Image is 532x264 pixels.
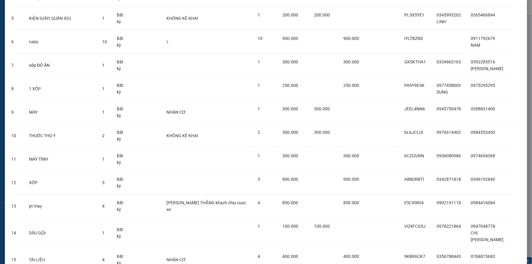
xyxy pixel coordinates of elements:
span: 200.000 [314,12,330,17]
span: 9KBR6CK7 [405,254,426,259]
span: 1 [102,230,105,235]
td: KIỆN GIẤY( QUẦN ÁO) [24,7,97,30]
td: 12 [6,171,24,194]
b: Nhà xe Thiên Trung [24,5,55,42]
span: 850.000 [283,200,298,205]
span: 300.000 [283,153,298,158]
td: 11 [6,148,24,171]
img: logo.jpg [3,9,21,40]
span: 0984553453 [471,130,495,135]
span: 3 [102,180,105,185]
span: 0974694368 [471,153,495,158]
td: 8 [6,77,24,101]
td: Bất kỳ [112,30,133,54]
span: 900.000 [283,177,298,182]
span: A8BDRBTI [405,177,424,182]
td: Bất kỳ [112,7,133,30]
span: 1 [102,86,105,91]
span: 0902191118 [437,200,461,205]
span: 300.000 [283,59,298,64]
span: 1 [258,106,260,111]
td: rượu [24,30,97,54]
span: JEEL4NN6 [405,106,425,111]
span: 200.000 [283,12,298,17]
span: 900.000 [344,177,359,182]
span: 0342871818 [437,177,461,182]
td: 10 [6,124,24,148]
span: E5CX9RIA [405,200,424,205]
span: 2 [258,130,260,135]
td: 14 [6,218,24,248]
span: PA5Y9ESK [405,83,425,88]
span: 100.000 [283,224,298,229]
span: 1 [102,16,105,21]
span: 0977458003 [437,83,461,88]
span: NHÂN CƠ [166,110,186,115]
span: PLSX5YE1 [405,12,425,17]
span: KHÔNG KÊ KHAI [166,16,198,21]
span: 300.000 [314,130,330,135]
td: 1 XỐP [24,77,97,101]
span: 1 [102,157,105,162]
span: 4 [102,204,105,209]
span: 6CZI2URN [405,153,424,158]
b: [DOMAIN_NAME] [81,5,147,15]
span: 0945750478 [437,106,461,111]
td: MÁY [24,101,97,124]
span: 400.000 [344,254,359,259]
span: 0975295295 [471,83,495,88]
span: 0976619402 [437,130,461,135]
span: NHÂN CƠ [166,257,186,262]
span: 0978221864 [437,224,461,229]
td: MÁY TÍNH [24,148,97,171]
span: 0345993262 [437,12,461,17]
span: 0947048778 [471,224,495,229]
span: CHỊ [PERSON_NAME] [471,230,504,242]
span: GKSKTHA1 [405,59,426,64]
span: 900.000 [283,36,298,41]
span: 1 [258,12,260,17]
span: NAM [471,43,480,48]
td: 5 [6,7,24,30]
span: 0365466844 [471,12,495,17]
td: Bất kỳ [112,124,133,148]
span: 300.000 [344,153,359,158]
span: DUNG [437,90,448,95]
span: [PERSON_NAME] [471,66,504,71]
span: 300.000 [314,106,330,111]
span: 1 [102,110,105,115]
span: 0356788443 [437,254,461,259]
span: 250.000 [283,83,298,88]
h2: M7L68KFU [3,44,49,54]
span: 100.000 [314,224,330,229]
td: Bất kỳ [112,218,133,248]
span: 300.000 [283,130,298,135]
span: 1 [258,153,260,158]
span: 0784873683 [471,254,495,259]
span: 0398831400 [471,106,495,111]
span: 0349192840 [471,177,495,182]
span: 400.000 [283,254,298,259]
span: IYLTBZNS [405,36,423,41]
td: Bất kỳ [112,77,133,101]
span: 0936080986 [437,153,461,158]
td: 13 [6,194,24,218]
span: 900.000 [344,36,359,41]
span: 4 [102,257,105,262]
span: 1 [258,83,260,88]
h2: VP Nhận: [PERSON_NAME] [32,44,147,82]
span: 3 [258,177,260,182]
td: THUỐC THÚ Y [24,124,97,148]
span: 4 [258,200,260,205]
td: 7 [6,54,24,77]
td: xốp ĐỒ ĂN [24,54,97,77]
td: DẦU GỘI [24,218,97,248]
span: 2 [102,133,105,138]
span: \ [166,39,168,44]
span: 1 [258,224,260,229]
span: VQ9FCQ5J [405,224,426,229]
span: 300.000 [344,59,359,64]
span: 0392285516 [471,59,495,64]
span: 850.000 [344,200,359,205]
td: 6 [6,30,24,54]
